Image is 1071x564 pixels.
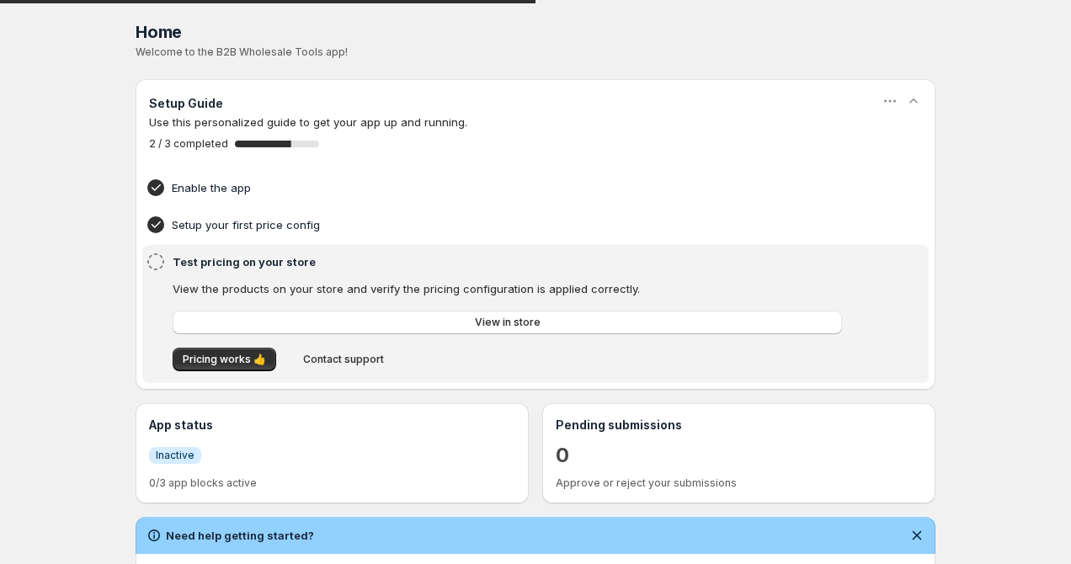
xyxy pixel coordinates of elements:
[173,280,842,297] p: View the products on your store and verify the pricing configuration is applied correctly.
[293,348,394,371] button: Contact support
[173,253,847,270] h4: Test pricing on your store
[149,446,201,464] a: InfoInactive
[556,442,569,469] a: 0
[303,353,384,366] span: Contact support
[556,417,922,434] h3: Pending submissions
[156,449,194,462] span: Inactive
[136,45,935,59] p: Welcome to the B2B Wholesale Tools app!
[172,216,847,233] h4: Setup your first price config
[149,95,223,112] h3: Setup Guide
[173,311,842,334] button: View in store
[149,137,228,151] span: 2 / 3 completed
[556,476,922,490] p: Approve or reject your submissions
[475,316,541,329] span: View in store
[149,476,515,490] p: 0/3 app blocks active
[166,527,314,544] h2: Need help getting started?
[136,22,182,42] span: Home
[149,114,922,130] p: Use this personalized guide to get your app up and running.
[905,524,929,547] button: Dismiss notification
[173,348,276,371] button: Pricing works 👍
[183,353,266,366] span: Pricing works 👍
[149,417,515,434] h3: App status
[172,179,847,196] h4: Enable the app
